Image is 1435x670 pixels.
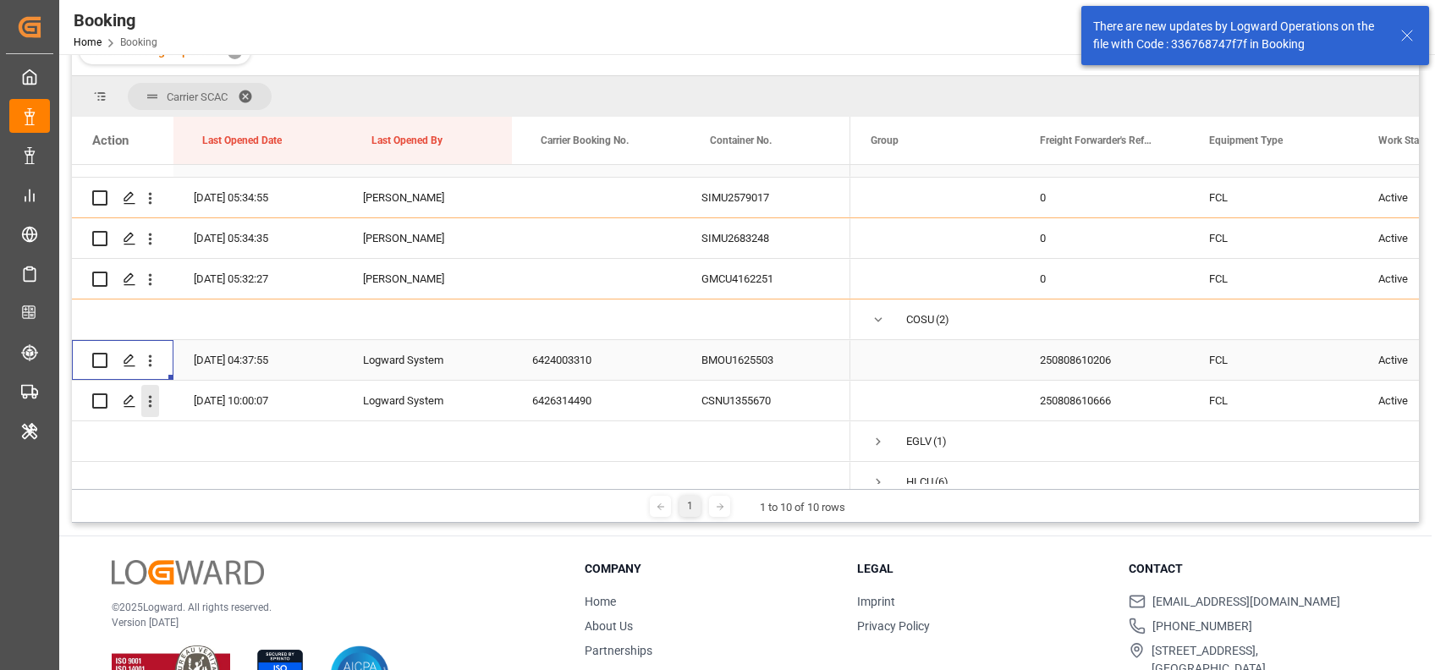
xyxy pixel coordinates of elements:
a: Home [74,36,102,48]
div: FCL [1189,340,1358,380]
div: [DATE] 05:34:35 [173,218,343,258]
div: 6424003310 [512,340,681,380]
span: [EMAIL_ADDRESS][DOMAIN_NAME] [1152,593,1340,611]
div: FCL [1189,259,1358,299]
span: Carrier Booking No. [541,135,629,146]
a: About Us [585,619,633,633]
div: Booking [74,8,157,33]
h3: Company [585,560,835,578]
span: Work Status [1378,135,1433,146]
span: (1) [933,422,947,461]
a: Imprint [857,595,895,608]
div: 250808610206 [1020,340,1189,380]
div: 1 to 10 of 10 rows [760,499,845,516]
span: Last Opened Date [202,135,282,146]
div: BMOU1625503 [681,340,850,380]
div: 6426314490 [512,381,681,420]
div: FCL [1189,178,1358,217]
div: There are new updates by Logward Operations on the file with Code : 336768747f7f in Booking [1093,18,1384,53]
div: Press SPACE to select this row. [72,299,850,340]
a: Privacy Policy [857,619,930,633]
div: [PERSON_NAME] [343,259,512,299]
div: CSNU1355670 [681,381,850,420]
div: EGLV [906,422,932,461]
p: © 2025 Logward. All rights reserved. [112,600,542,615]
a: Partnerships [585,644,652,657]
div: SIMU2683248 [681,218,850,258]
div: 250808610666 [1020,381,1189,420]
a: Home [585,595,616,608]
div: [PERSON_NAME] [343,218,512,258]
div: [DATE] 05:34:55 [173,178,343,217]
span: (6) [935,463,948,502]
span: [PHONE_NUMBER] [1152,618,1252,635]
div: HLCU [906,463,933,502]
div: [PERSON_NAME] [343,178,512,217]
span: Freight Forwarder's Reference No. [1040,135,1153,146]
img: Logward Logo [112,560,264,585]
div: GMCU4162251 [681,259,850,299]
div: SIMU2579017 [681,178,850,217]
span: Container No. [710,135,772,146]
span: Last Opened By [371,135,443,146]
div: 1 [679,496,701,517]
h3: Legal [857,560,1108,578]
div: Press SPACE to select this row. [72,259,850,299]
h3: Contact [1129,560,1379,578]
div: FCL [1189,381,1358,420]
div: Press SPACE to select this row. [72,381,850,421]
div: 0 [1020,259,1189,299]
span: (2) [936,300,949,339]
div: [DATE] 10:00:07 [173,381,343,420]
span: Equipment Type [1209,135,1283,146]
div: Logward System [343,340,512,380]
div: [DATE] 04:37:55 [173,340,343,380]
div: Press SPACE to select this row. [72,421,850,462]
div: Press SPACE to select this row. [72,462,850,502]
div: FCL [1189,218,1358,258]
div: Logward System [343,381,512,420]
p: Version [DATE] [112,615,542,630]
div: Press SPACE to select this row. [72,340,850,381]
div: Press SPACE to select this row. [72,218,850,259]
div: 0 [1020,178,1189,217]
span: Carrier SCAC [167,91,228,103]
div: Press SPACE to select this row. [72,178,850,218]
span: Group [871,135,899,146]
div: COSU [906,300,934,339]
div: 0 [1020,218,1189,258]
div: [DATE] 05:32:27 [173,259,343,299]
div: Action [92,133,129,148]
